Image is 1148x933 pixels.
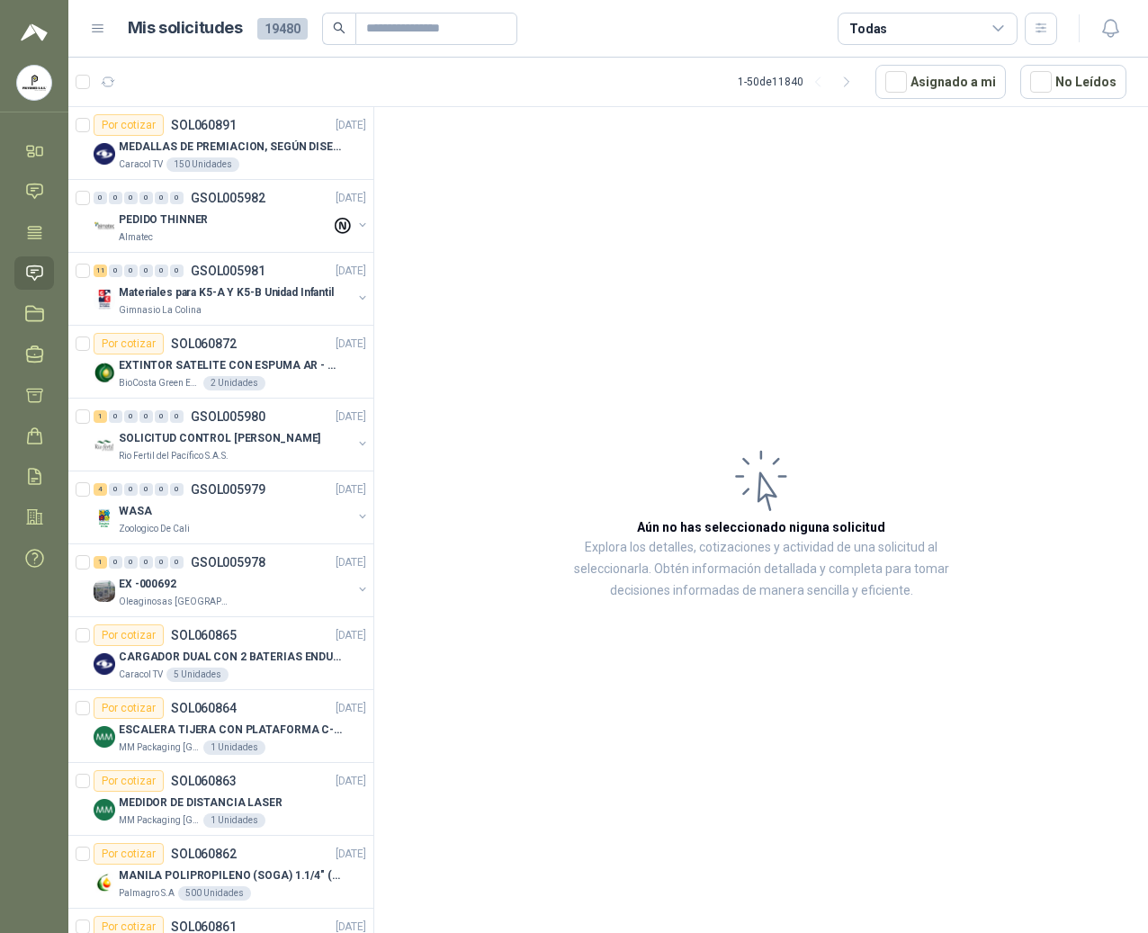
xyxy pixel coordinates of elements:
[203,376,265,390] div: 2 Unidades
[124,483,138,496] div: 0
[94,507,115,529] img: Company Logo
[109,483,122,496] div: 0
[119,430,320,447] p: SOLICITUD CONTROL [PERSON_NAME]
[139,556,153,569] div: 0
[68,326,373,399] a: Por cotizarSOL060872[DATE] Company LogoEXTINTOR SATELITE CON ESPUMA AR - AFFFBioCosta Green Energ...
[166,157,239,172] div: 150 Unidades
[94,333,164,354] div: Por cotizar
[94,143,115,165] img: Company Logo
[191,265,265,277] p: GSOL005981
[68,836,373,909] a: Por cotizarSOL060862[DATE] Company LogoMANILA POLIPROPILENO (SOGA) 1.1/4" (32MM) marca tesicolPal...
[170,410,184,423] div: 0
[94,362,115,383] img: Company Logo
[119,668,163,682] p: Caracol TV
[124,556,138,569] div: 0
[68,107,373,180] a: Por cotizarSOL060891[DATE] Company LogoMEDALLAS DE PREMIACION, SEGÚN DISEÑO ADJUNTO(ADJUNTAR COTI...
[336,190,366,207] p: [DATE]
[94,624,164,646] div: Por cotizar
[1020,65,1126,99] button: No Leídos
[119,813,200,828] p: MM Packaging [GEOGRAPHIC_DATA]
[119,794,283,812] p: MEDIDOR DE DISTANCIA LASER
[68,690,373,763] a: Por cotizarSOL060864[DATE] Company LogoESCALERA TIJERA CON PLATAFORMA C-2347-03MM Packaging [GEOG...
[336,846,366,863] p: [DATE]
[94,410,107,423] div: 1
[119,722,343,739] p: ESCALERA TIJERA CON PLATAFORMA C-2347-03
[170,483,184,496] div: 0
[336,117,366,134] p: [DATE]
[21,22,48,43] img: Logo peakr
[119,867,343,884] p: MANILA POLIPROPILENO (SOGA) 1.1/4" (32MM) marca tesicol
[336,554,366,571] p: [DATE]
[875,65,1006,99] button: Asignado a mi
[94,260,370,318] a: 11 0 0 0 0 0 GSOL005981[DATE] Company LogoMateriales para K5-A Y K5-B Unidad InfantilGimnasio La ...
[94,435,115,456] img: Company Logo
[191,410,265,423] p: GSOL005980
[94,192,107,204] div: 0
[94,872,115,893] img: Company Logo
[738,67,861,96] div: 1 - 50 de 11840
[336,627,366,644] p: [DATE]
[119,503,152,520] p: WASA
[94,843,164,865] div: Por cotizar
[94,770,164,792] div: Por cotizar
[191,483,265,496] p: GSOL005979
[94,580,115,602] img: Company Logo
[119,211,208,229] p: PEDIDO THINNER
[336,408,366,426] p: [DATE]
[139,192,153,204] div: 0
[124,410,138,423] div: 0
[109,265,122,277] div: 0
[119,376,200,390] p: BioCosta Green Energy S.A.S
[139,483,153,496] div: 0
[94,799,115,821] img: Company Logo
[94,406,370,463] a: 1 0 0 0 0 0 GSOL005980[DATE] Company LogoSOLICITUD CONTROL [PERSON_NAME]Rio Fertil del Pacífico S...
[155,265,168,277] div: 0
[119,886,175,901] p: Palmagro S.A
[155,556,168,569] div: 0
[94,483,107,496] div: 4
[119,230,153,245] p: Almatec
[139,410,153,423] div: 0
[849,19,887,39] div: Todas
[119,157,163,172] p: Caracol TV
[170,192,184,204] div: 0
[155,410,168,423] div: 0
[170,556,184,569] div: 0
[171,775,237,787] p: SOL060863
[94,289,115,310] img: Company Logo
[119,595,232,609] p: Oleaginosas [GEOGRAPHIC_DATA][PERSON_NAME]
[333,22,345,34] span: search
[336,336,366,353] p: [DATE]
[119,649,343,666] p: CARGADOR DUAL CON 2 BATERIAS ENDURO GO PRO
[171,920,237,933] p: SOL060861
[170,265,184,277] div: 0
[124,265,138,277] div: 0
[124,192,138,204] div: 0
[94,114,164,136] div: Por cotizar
[171,848,237,860] p: SOL060862
[191,556,265,569] p: GSOL005978
[257,18,308,40] span: 19480
[119,357,343,374] p: EXTINTOR SATELITE CON ESPUMA AR - AFFF
[336,263,366,280] p: [DATE]
[119,303,202,318] p: Gimnasio La Colina
[94,697,164,719] div: Por cotizar
[336,773,366,790] p: [DATE]
[203,813,265,828] div: 1 Unidades
[109,192,122,204] div: 0
[94,265,107,277] div: 11
[554,537,968,602] p: Explora los detalles, cotizaciones y actividad de una solicitud al seleccionarla. Obtén informaci...
[171,337,237,350] p: SOL060872
[119,139,343,156] p: MEDALLAS DE PREMIACION, SEGÚN DISEÑO ADJUNTO(ADJUNTAR COTIZACION EN SU FORMATO
[94,653,115,675] img: Company Logo
[17,66,51,100] img: Company Logo
[94,216,115,238] img: Company Logo
[336,700,366,717] p: [DATE]
[203,740,265,755] div: 1 Unidades
[68,617,373,690] a: Por cotizarSOL060865[DATE] Company LogoCARGADOR DUAL CON 2 BATERIAS ENDURO GO PROCaracol TV5 Unid...
[94,726,115,748] img: Company Logo
[94,556,107,569] div: 1
[94,479,370,536] a: 4 0 0 0 0 0 GSOL005979[DATE] Company LogoWASAZoologico De Cali
[171,119,237,131] p: SOL060891
[178,886,251,901] div: 500 Unidades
